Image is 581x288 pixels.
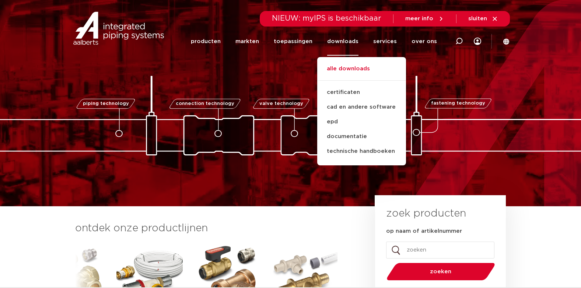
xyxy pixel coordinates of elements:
span: connection technology [175,101,234,106]
a: technische handboeken [317,144,406,159]
a: downloads [327,27,358,56]
span: sluiten [468,16,487,21]
a: documentatie [317,129,406,144]
a: producten [191,27,221,56]
span: NIEUW: myIPS is beschikbaar [272,15,381,22]
h3: zoek producten [386,206,466,221]
a: certificaten [317,85,406,100]
a: alle downloads [317,64,406,81]
span: meer info [405,16,433,21]
span: valve technology [259,101,303,106]
a: toepassingen [274,27,312,56]
a: sluiten [468,15,498,22]
span: fastening technology [431,101,485,106]
a: markten [235,27,259,56]
a: services [373,27,397,56]
span: zoeken [406,269,476,274]
a: cad en andere software [317,100,406,115]
a: epd [317,115,406,129]
h3: ontdek onze productlijnen [75,221,350,236]
span: piping technology [83,101,129,106]
button: zoeken [384,262,498,281]
label: op naam of artikelnummer [386,228,462,235]
a: meer info [405,15,444,22]
a: over ons [412,27,437,56]
nav: Menu [191,27,437,56]
input: zoeken [386,242,494,259]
